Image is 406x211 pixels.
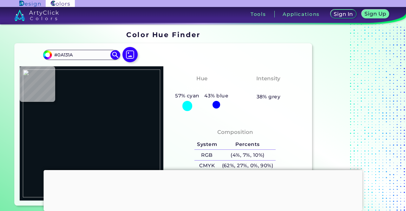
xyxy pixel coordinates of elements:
[331,10,355,18] a: Sign In
[283,12,320,16] h3: Applications
[219,150,276,160] h5: (4%, 7%, 10%)
[363,10,388,18] a: Sign Up
[14,10,59,21] img: logo_artyclick_colors_white.svg
[257,93,281,101] h5: 38% grey
[126,30,200,39] h1: Color Hue Finder
[256,74,280,83] h4: Intensity
[194,161,219,171] h5: CMYK
[251,12,266,16] h3: Tools
[219,139,276,150] h5: Percents
[52,50,111,59] input: type color..
[315,29,394,208] iframe: Advertisement
[219,161,276,171] h5: (62%, 27%, 0%, 90%)
[19,1,41,7] img: ArtyClick Design logo
[184,84,219,92] h3: Cyan-Blue
[110,50,120,60] img: icon search
[173,92,202,100] h5: 57% cyan
[365,11,385,16] h5: Sign Up
[23,69,160,197] img: 334c8f45-aaec-410e-a622-b6791e6d5c29
[122,47,138,62] img: icon picture
[44,170,363,209] iframe: Advertisement
[194,150,219,160] h5: RGB
[254,84,284,92] h3: Medium
[194,139,219,150] h5: System
[196,74,207,83] h4: Hue
[335,12,352,16] h5: Sign In
[217,128,253,137] h4: Composition
[202,92,231,100] h5: 43% blue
